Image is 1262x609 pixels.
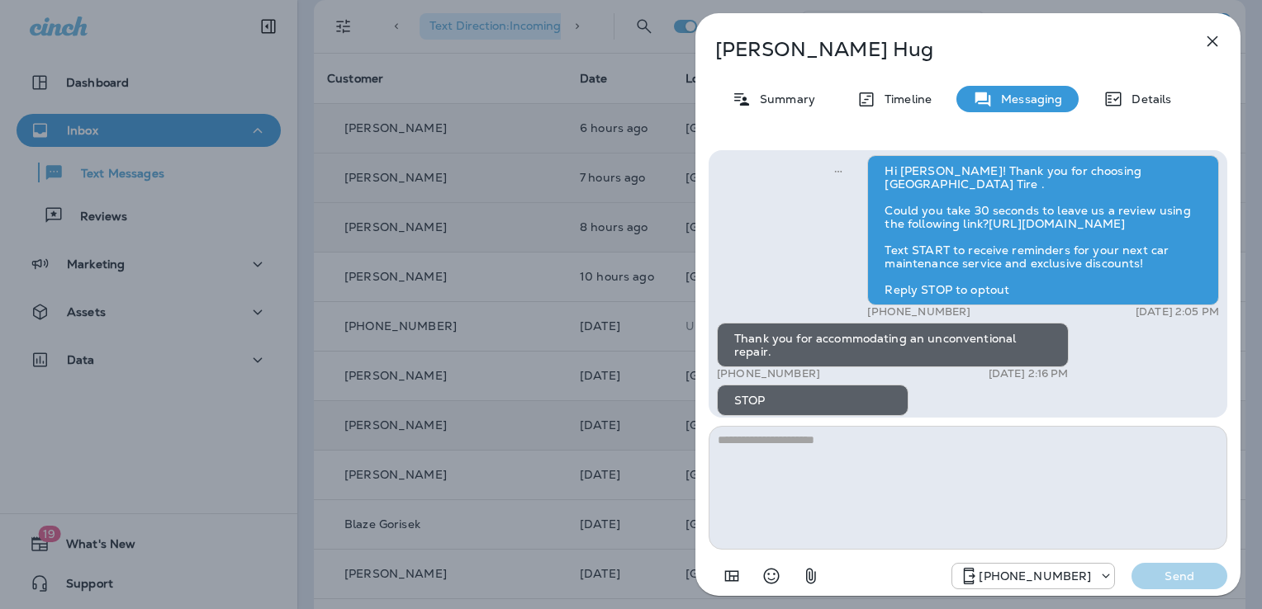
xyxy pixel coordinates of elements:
[1136,305,1219,319] p: [DATE] 2:05 PM
[717,367,820,380] p: [PHONE_NUMBER]
[876,92,932,106] p: Timeline
[952,566,1114,586] div: +1 (984) 409-9300
[867,155,1219,305] div: Hi [PERSON_NAME]! Thank you for choosing [GEOGRAPHIC_DATA] Tire . Could you take 30 seconds to le...
[717,385,909,416] div: STOP
[989,367,1069,380] p: [DATE] 2:16 PM
[715,38,1166,61] p: [PERSON_NAME] Hug
[717,323,1069,367] div: Thank you for accommodating an unconventional repair.
[715,559,748,592] button: Add in a premade template
[979,569,1091,583] p: [PHONE_NUMBER]
[993,92,1062,106] p: Messaging
[752,92,815,106] p: Summary
[867,305,970,319] p: [PHONE_NUMBER]
[717,416,820,429] p: [PHONE_NUMBER]
[828,416,909,429] p: [DATE] 2:16 PM
[834,163,842,177] span: Sent
[1123,92,1171,106] p: Details
[755,559,788,592] button: Select an emoji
